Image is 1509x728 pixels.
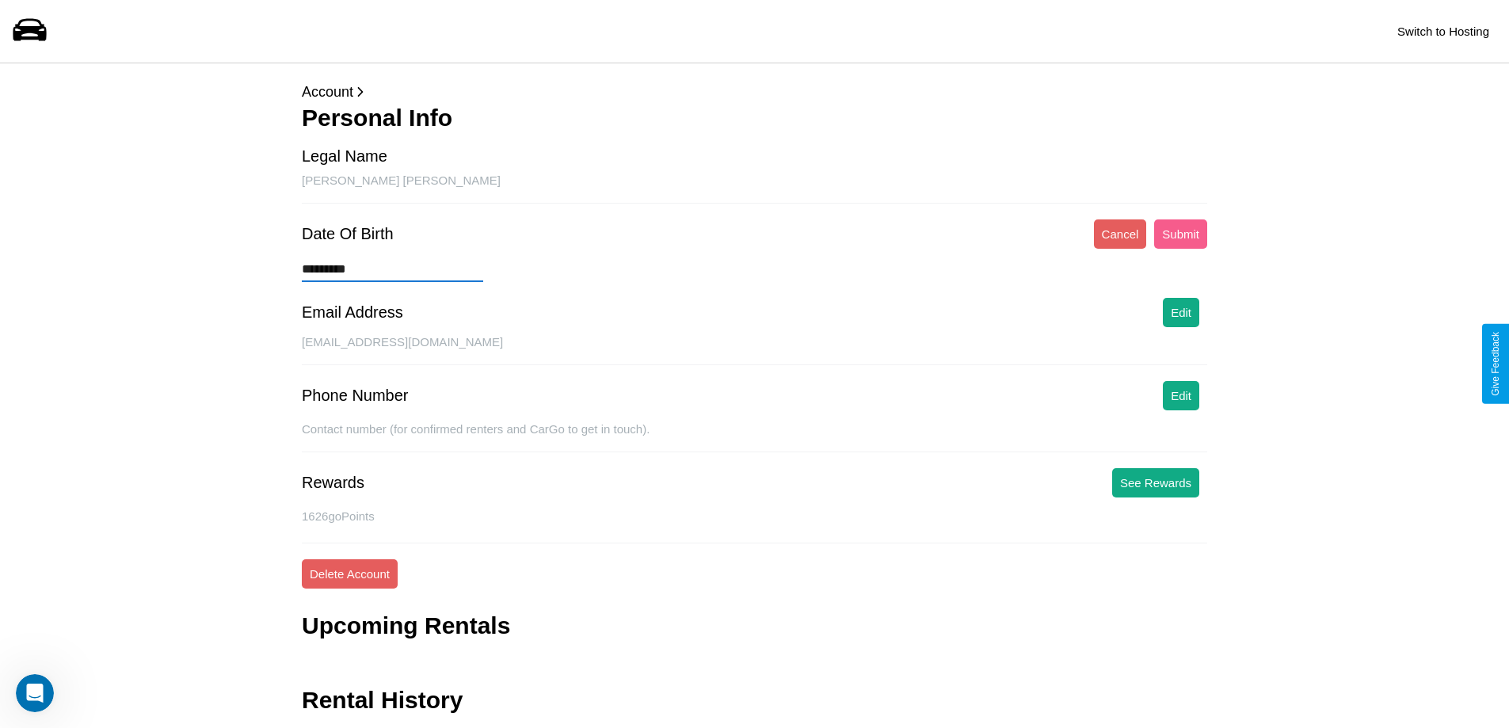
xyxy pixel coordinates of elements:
p: 1626 goPoints [302,505,1207,527]
button: Switch to Hosting [1389,17,1497,46]
button: Cancel [1094,219,1147,249]
div: Give Feedback [1490,332,1501,396]
div: Date Of Birth [302,225,394,243]
button: Edit [1163,298,1199,327]
div: Legal Name [302,147,387,166]
div: Email Address [302,303,403,322]
div: Contact number (for confirmed renters and CarGo to get in touch). [302,422,1207,452]
div: [EMAIL_ADDRESS][DOMAIN_NAME] [302,335,1207,365]
h3: Upcoming Rentals [302,612,510,639]
button: See Rewards [1112,468,1199,497]
h3: Personal Info [302,105,1207,131]
button: Delete Account [302,559,398,589]
p: Account [302,79,1207,105]
h3: Rental History [302,687,463,714]
iframe: Intercom live chat [16,674,54,712]
button: Submit [1154,219,1207,249]
div: Rewards [302,474,364,492]
div: [PERSON_NAME] [PERSON_NAME] [302,173,1207,204]
div: Phone Number [302,387,409,405]
button: Edit [1163,381,1199,410]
